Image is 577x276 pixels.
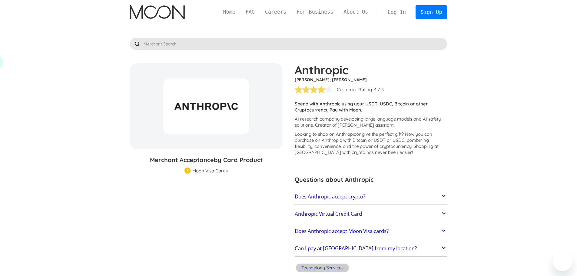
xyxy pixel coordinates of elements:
[192,168,228,174] div: Moon Visa Cards
[240,8,260,16] a: FAQ
[553,252,572,271] iframe: Button to launch messaging window
[291,8,338,16] a: For Business
[218,8,240,16] a: Home
[374,87,376,93] div: 4
[295,175,447,184] h3: Questions about Anthropic
[295,116,447,128] p: AI research company developing large language models and AI safety solutions. Creator of [PERSON_...
[295,194,365,200] h2: Does Anthropic accept crypto?
[295,242,447,255] a: Can I pay at [GEOGRAPHIC_DATA] from my location?
[295,211,362,217] h2: Anthropic Virtual Credit Card
[295,131,447,155] p: Looking to shop on Anthropic ? Now you can purchase on Anthropic with Bitcoin or USDT or USDC, co...
[295,63,447,77] h1: Anthropic
[260,8,291,16] a: Careers
[214,156,263,164] span: by Card Product
[295,208,447,220] a: Anthropic Virtual Credit Card
[334,87,373,93] div: - Customer Rating:
[383,5,411,19] a: Log In
[295,77,447,83] h5: [PERSON_NAME]; [PERSON_NAME]
[295,245,417,251] h2: Can I pay at [GEOGRAPHIC_DATA] from my location?
[356,131,402,137] span: or give the perfect gift
[330,107,362,113] strong: Pay with Moon.
[295,101,447,113] p: Spend with Anthropic using your USDT, USDC, Bitcoin or other Cryptocurrency.
[295,225,447,238] a: Does Anthropic accept Moon Visa cards?
[130,155,283,165] h3: Merchant Acceptance
[295,190,447,203] a: Does Anthropic accept crypto?
[416,5,447,19] a: Sign Up
[130,5,185,19] img: Moon Logo
[338,8,373,16] a: About Us
[295,263,350,274] a: Technology Services
[301,265,343,271] div: Technology Services
[378,87,384,93] div: / 5
[295,228,389,234] h2: Does Anthropic accept Moon Visa cards?
[130,5,185,19] a: home
[130,38,447,50] input: Merchant Search ...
